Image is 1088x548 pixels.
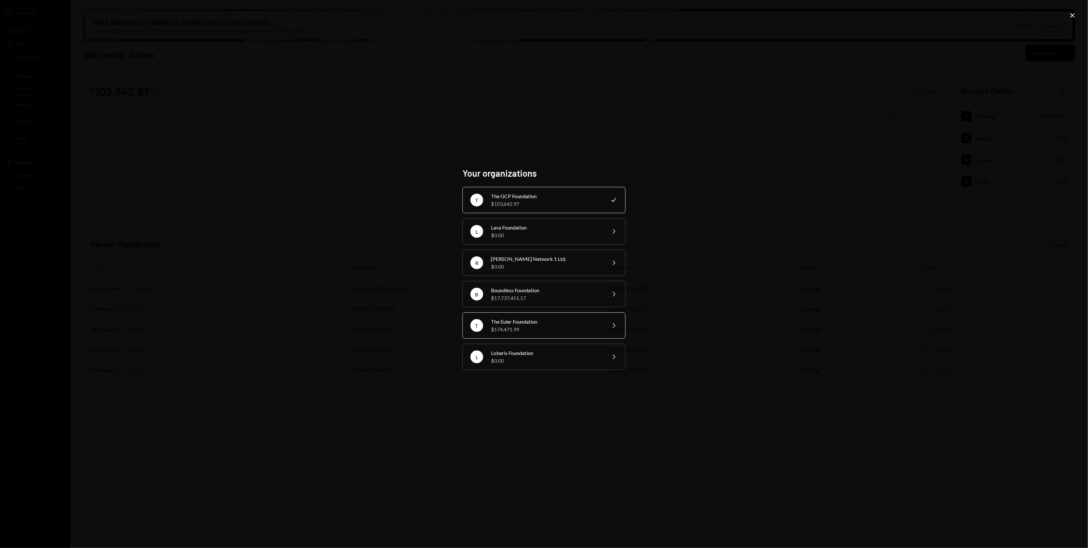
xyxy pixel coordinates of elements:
div: The Euler Foundation [491,318,602,326]
button: TThe GCP Foundation$103,642.97 [462,187,626,213]
div: $103,642.97 [491,200,602,208]
div: L [470,351,483,363]
button: LLoberis Foundation$0.00 [462,344,626,370]
div: [PERSON_NAME] Network 1 Ltd. [491,255,602,263]
button: BBoundless Foundation$17,737,451.17 [462,281,626,307]
button: LLava Foundation$0.00 [462,218,626,245]
div: T [470,194,483,206]
div: L [470,225,483,238]
div: $0.00 [491,357,602,365]
button: R[PERSON_NAME] Network 1 Ltd.$0.00 [462,250,626,276]
div: R [470,256,483,269]
div: T [470,319,483,332]
h2: Your organizations [462,167,626,180]
div: $0.00 [491,263,602,270]
div: $17,737,451.17 [491,294,602,302]
div: $0.00 [491,231,602,239]
div: Lava Foundation [491,224,602,231]
div: The GCP Foundation [491,192,602,200]
div: Loberis Foundation [491,349,602,357]
div: $174,471.99 [491,326,602,333]
div: B [470,288,483,301]
button: TThe Euler Foundation$174,471.99 [462,312,626,339]
div: Boundless Foundation [491,286,602,294]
